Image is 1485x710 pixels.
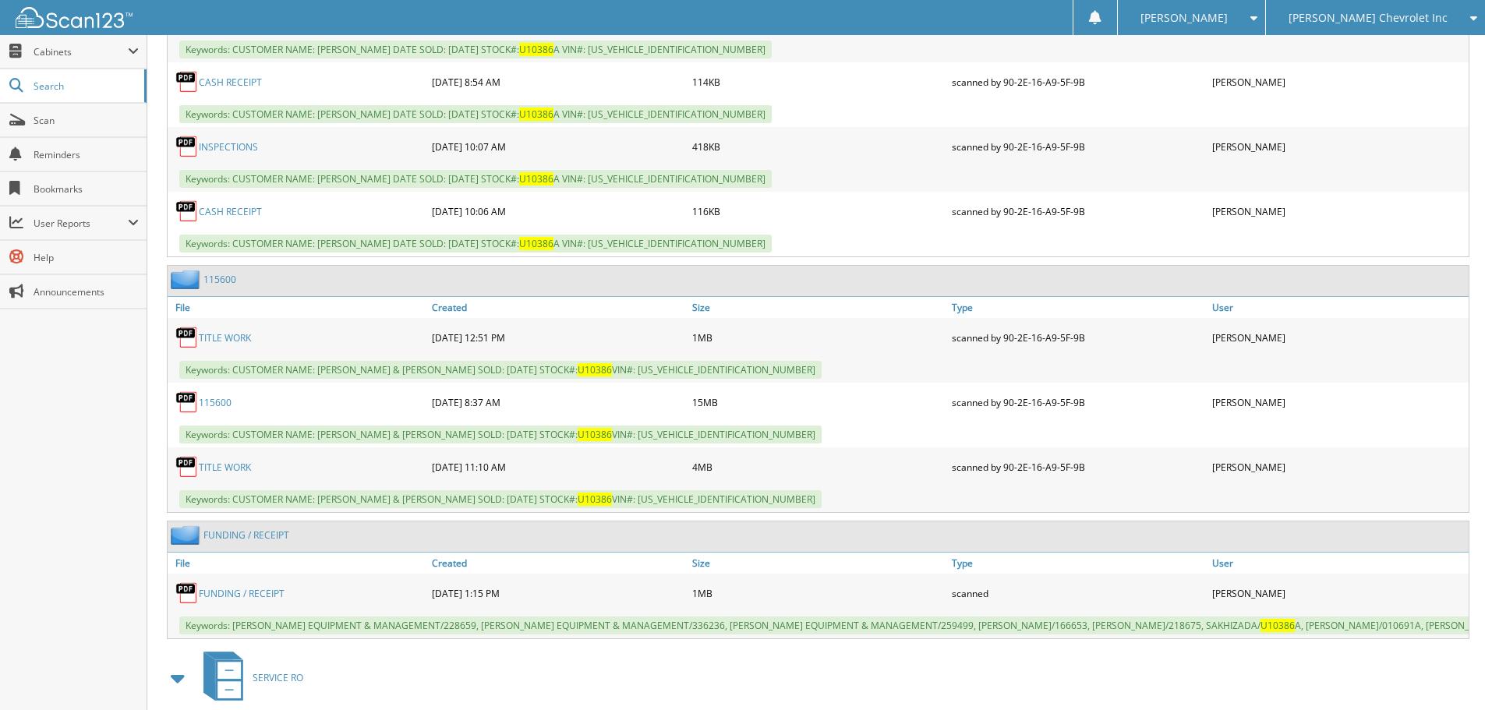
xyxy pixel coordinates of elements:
span: U10386 [519,237,553,250]
span: Keywords: CUSTOMER NAME: [PERSON_NAME] & [PERSON_NAME] SOLD: [DATE] STOCK#: VIN#: [US_VEHICLE_IDE... [179,426,822,443]
a: File [168,297,428,318]
span: Help [34,251,139,264]
img: PDF.png [175,390,199,414]
span: U10386 [578,363,612,376]
div: [DATE] 1:15 PM [428,578,688,609]
span: U10386 [1260,619,1295,632]
span: Announcements [34,285,139,298]
img: scan123-logo-white.svg [16,7,133,28]
div: [PERSON_NAME] [1208,131,1469,162]
a: CASH RECEIPT [199,205,262,218]
div: [PERSON_NAME] [1208,322,1469,353]
div: scanned by 90-2E-16-A9-5F-9B [948,387,1208,418]
div: 418KB [688,131,949,162]
div: scanned by 90-2E-16-A9-5F-9B [948,196,1208,227]
img: PDF.png [175,326,199,349]
span: Bookmarks [34,182,139,196]
div: 4MB [688,451,949,482]
div: [DATE] 10:07 AM [428,131,688,162]
div: [PERSON_NAME] [1208,387,1469,418]
div: 116KB [688,196,949,227]
a: Size [688,297,949,318]
div: [DATE] 10:06 AM [428,196,688,227]
a: TITLE WORK [199,331,251,344]
div: scanned by 90-2E-16-A9-5F-9B [948,451,1208,482]
img: PDF.png [175,581,199,605]
span: Cabinets [34,45,128,58]
a: Created [428,553,688,574]
div: [PERSON_NAME] [1208,66,1469,97]
div: [DATE] 11:10 AM [428,451,688,482]
span: User Reports [34,217,128,230]
img: folder2.png [171,270,203,289]
div: [DATE] 8:54 AM [428,66,688,97]
a: File [168,553,428,574]
span: [PERSON_NAME] Chevrolet Inc [1289,13,1448,23]
div: [PERSON_NAME] [1208,578,1469,609]
a: 115600 [199,396,232,409]
span: U10386 [578,428,612,441]
span: Scan [34,114,139,127]
span: U10386 [519,172,553,185]
a: SERVICE RO [194,647,303,708]
a: Created [428,297,688,318]
span: U10386 [519,43,553,56]
span: Keywords: CUSTOMER NAME: [PERSON_NAME] & [PERSON_NAME] SOLD: [DATE] STOCK#: VIN#: [US_VEHICLE_IDE... [179,361,822,379]
span: Reminders [34,148,139,161]
div: scanned [948,578,1208,609]
span: [PERSON_NAME] [1140,13,1228,23]
span: Keywords: CUSTOMER NAME: [PERSON_NAME] DATE SOLD: [DATE] STOCK#: A VIN#: [US_VEHICLE_IDENTIFICATI... [179,170,772,188]
a: 115600 [203,273,236,286]
span: Keywords: CUSTOMER NAME: [PERSON_NAME] DATE SOLD: [DATE] STOCK#: A VIN#: [US_VEHICLE_IDENTIFICATI... [179,235,772,253]
div: [PERSON_NAME] [1208,451,1469,482]
img: PDF.png [175,200,199,223]
div: 1MB [688,578,949,609]
div: scanned by 90-2E-16-A9-5F-9B [948,322,1208,353]
a: CASH RECEIPT [199,76,262,89]
a: Type [948,553,1208,574]
a: TITLE WORK [199,461,251,474]
a: Type [948,297,1208,318]
div: [PERSON_NAME] [1208,196,1469,227]
span: SERVICE RO [253,671,303,684]
span: Keywords: CUSTOMER NAME: [PERSON_NAME] DATE SOLD: [DATE] STOCK#: A VIN#: [US_VEHICLE_IDENTIFICATI... [179,105,772,123]
div: 1MB [688,322,949,353]
span: U10386 [578,493,612,506]
div: 15MB [688,387,949,418]
img: PDF.png [175,70,199,94]
img: PDF.png [175,455,199,479]
img: PDF.png [175,135,199,158]
a: FUNDING / RECEIPT [203,528,289,542]
a: INSPECTIONS [199,140,258,154]
img: folder2.png [171,525,203,545]
div: 114KB [688,66,949,97]
a: User [1208,553,1469,574]
div: [DATE] 12:51 PM [428,322,688,353]
span: Search [34,79,136,93]
a: Size [688,553,949,574]
div: scanned by 90-2E-16-A9-5F-9B [948,66,1208,97]
iframe: Chat Widget [1407,635,1485,710]
div: scanned by 90-2E-16-A9-5F-9B [948,131,1208,162]
span: U10386 [519,108,553,121]
span: Keywords: CUSTOMER NAME: [PERSON_NAME] & [PERSON_NAME] SOLD: [DATE] STOCK#: VIN#: [US_VEHICLE_IDE... [179,490,822,508]
div: [DATE] 8:37 AM [428,387,688,418]
a: User [1208,297,1469,318]
a: FUNDING / RECEIPT [199,587,285,600]
span: Keywords: CUSTOMER NAME: [PERSON_NAME] DATE SOLD: [DATE] STOCK#: A VIN#: [US_VEHICLE_IDENTIFICATI... [179,41,772,58]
